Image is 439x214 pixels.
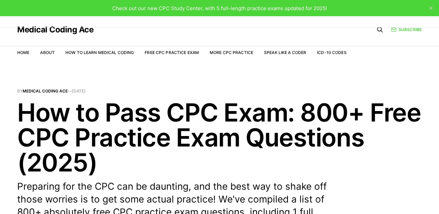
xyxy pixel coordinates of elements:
[17,100,422,175] h1: How to Pass CPC Exam: 800+ Free CPC Practice Exam Questions (2025)
[426,3,436,14] button: close
[264,50,306,55] a: Speak Like a Coder
[112,5,327,11] span: Check out our new CPC Study Center, with 5 full-length practice exams updated for 2025!
[40,50,55,55] a: About
[17,50,29,55] a: Home
[23,88,68,93] a: Medical Coding Ace
[17,89,422,93] span: By —
[65,50,134,55] a: How to Learn Medical Coding
[317,50,346,55] a: ICD-10 Codes
[72,88,86,93] time: [DATE]
[329,181,439,214] iframe: portal-trigger
[391,26,422,33] a: Subscribe
[17,26,93,34] a: Medical Coding Ace
[145,50,199,55] a: Free CPC Practice Exam
[210,50,253,55] a: More CPC Practice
